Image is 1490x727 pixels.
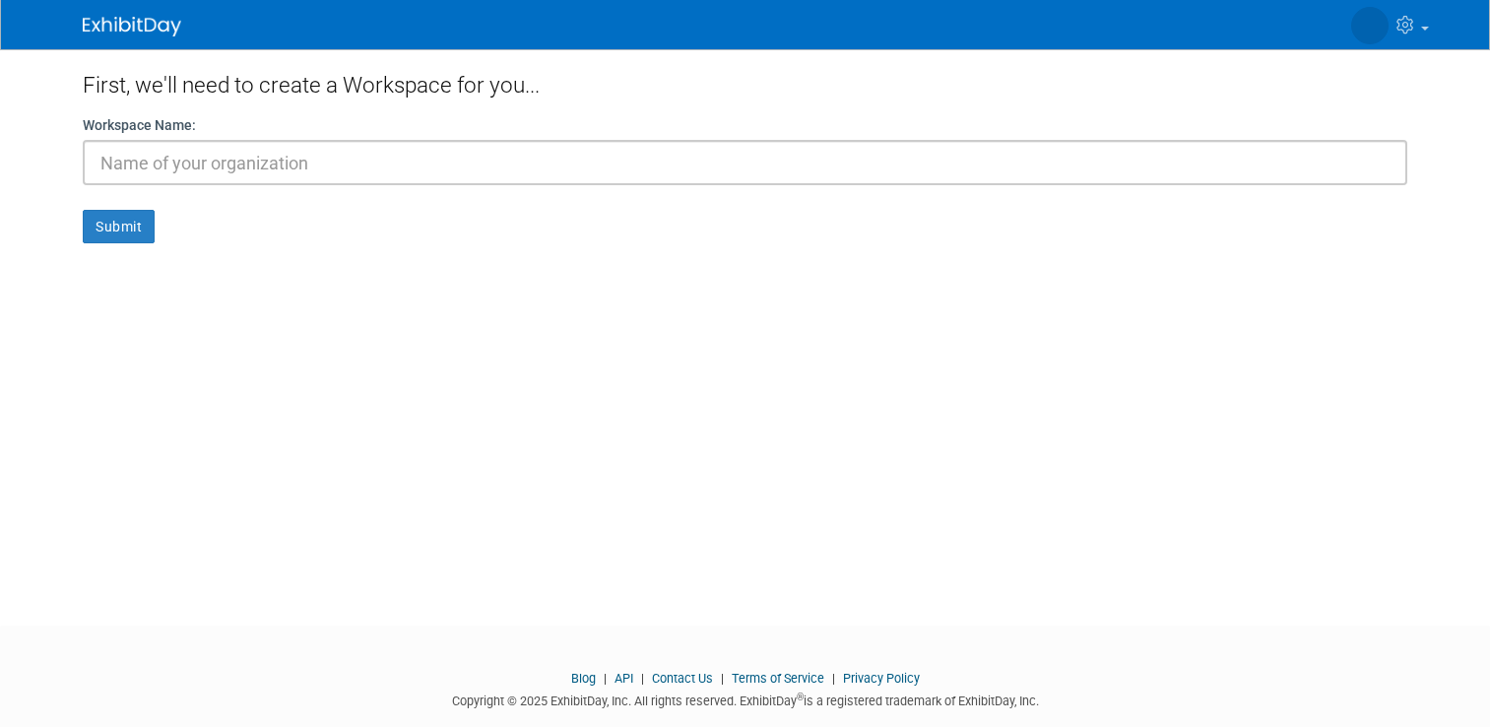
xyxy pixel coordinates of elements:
a: Contact Us [652,671,713,686]
a: Privacy Policy [843,671,920,686]
a: API [615,671,633,686]
label: Workspace Name: [83,115,196,135]
a: Terms of Service [732,671,824,686]
span: | [636,671,649,686]
button: Submit [83,210,155,243]
img: ExhibitDay [83,17,181,36]
a: Blog [571,671,596,686]
div: First, we'll need to create a Workspace for you... [83,49,1407,115]
span: | [599,671,612,686]
img: D Walkin [1351,7,1389,44]
sup: ® [797,692,804,702]
span: | [716,671,729,686]
input: Name of your organization [83,140,1407,185]
span: | [827,671,840,686]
